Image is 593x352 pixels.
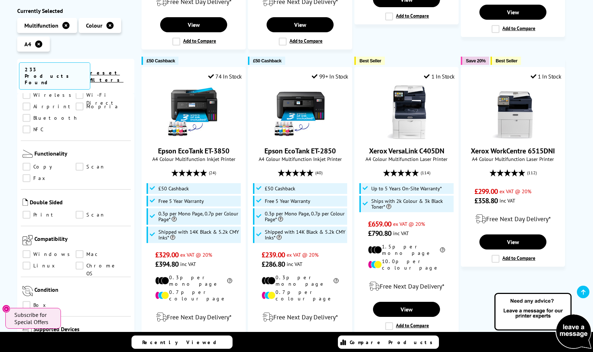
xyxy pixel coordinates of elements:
[262,260,285,269] span: £286.80
[158,229,239,241] span: Shipped with 14K Black & 5.2k CMY Inks*
[393,230,409,237] span: inc VAT
[142,339,224,346] span: Recently Viewed
[273,133,327,141] a: Epson EcoTank ET-2850
[373,302,440,317] a: View
[23,175,76,182] a: Fax
[338,336,439,349] a: Compare Products
[262,289,339,302] li: 0.7p per colour page
[180,261,196,267] span: inc VAT
[465,156,561,162] span: A4 Colour Multifunction Laser Printer
[465,209,561,229] div: modal_delivery
[466,58,486,63] span: Save 20%
[160,17,227,32] a: View
[209,166,216,180] span: (24)
[380,133,434,141] a: Xerox VersaLink C405DN
[479,5,546,20] a: View
[368,258,445,271] li: 10.0p per colour page
[354,57,385,65] button: Best Seller
[493,292,593,351] img: Open Live Chat window
[172,38,216,46] label: Add to Compare
[315,166,322,180] span: (40)
[368,243,445,256] li: 1.5p per mono page
[265,229,346,241] span: Shipped with 14K Black & 5.2k CMY Inks*
[265,198,310,204] span: Free 5 Year Warranty
[76,163,129,171] a: Scan
[14,311,54,325] span: Subscribe for Special Offers
[368,229,391,238] span: £790.80
[145,307,242,327] div: modal_delivery
[23,91,76,99] a: Wireless
[158,146,229,156] a: Epson EcoTank ET-3850
[371,186,442,191] span: Up to 5 Years On-Site Warranty*
[368,219,391,229] span: £659.00
[30,199,129,208] span: Double Sided
[492,25,535,33] label: Add to Compare
[76,262,129,270] a: Chrome OS
[23,199,28,206] img: Double Sided
[248,57,285,65] button: £50 Cashback
[265,186,295,191] span: £50 Cashback
[158,198,204,204] span: Free 5 Year Warranty
[158,211,239,222] span: 0.3p per Mono Page, 0.7p per Colour Page*
[23,150,33,158] img: Functionality
[23,326,32,333] img: Supported Devices
[253,58,281,63] span: £50 Cashback
[279,38,322,46] label: Add to Compare
[158,186,189,191] span: £50 Cashback
[531,73,561,80] div: 1 In Stock
[486,85,540,139] img: Xerox WorkCentre 6515DNI
[34,286,129,298] span: Condition
[262,250,285,260] span: £239.00
[491,57,521,65] button: Best Seller
[499,188,531,195] span: ex VAT @ 20%
[17,7,135,14] div: Currently Selected
[252,156,348,162] span: A4 Colour Multifunction Inkjet Printer
[23,251,76,258] a: Windows
[155,274,232,287] li: 0.3p per mono page
[23,163,76,171] a: Copy
[23,301,76,309] a: Box Opened
[499,197,515,204] span: inc VAT
[369,146,444,156] a: Xerox VersaLink C405DN
[33,326,129,334] span: Supported Devices
[350,339,436,346] span: Compare Products
[23,211,76,219] a: Print
[76,211,129,219] a: Scan
[474,196,498,205] span: £358.80
[24,41,31,48] span: A4
[312,73,348,80] div: 99+ In Stock
[90,70,124,83] a: reset filters
[34,236,129,247] span: Compatibility
[486,133,540,141] a: Xerox WorkCentre 6515DNI
[142,57,178,65] button: £50 Cashback
[23,286,33,296] img: Condition
[492,255,535,263] label: Add to Compare
[24,22,58,29] span: Multifunction
[358,276,455,296] div: modal_delivery
[155,250,178,260] span: £329.00
[371,198,452,210] span: Ships with 2k Colour & 3k Black Toner*
[393,220,425,227] span: ex VAT @ 20%
[76,251,129,258] a: Mac
[145,156,242,162] span: A4 Colour Multifunction Inkjet Printer
[287,251,319,258] span: ex VAT @ 20%
[155,260,178,269] span: £394.80
[287,261,302,267] span: inc VAT
[167,85,221,139] img: Epson EcoTank ET-3850
[424,73,455,80] div: 1 In Stock
[461,57,489,65] button: Save 20%
[471,146,555,156] a: Xerox WorkCentre 6515DNI
[34,150,129,160] span: Functionality
[358,156,455,162] span: A4 Colour Multifunction Laser Printer
[23,236,33,246] img: Compatibility
[264,146,336,156] a: Epson EcoTank ET-2850
[267,17,333,32] a: View
[23,114,78,122] a: Bluetooth
[474,187,498,196] span: £299.00
[23,126,76,134] a: NFC
[262,274,339,287] li: 0.3p per mono page
[385,13,429,20] label: Add to Compare
[155,289,232,302] li: 0.7p per colour page
[380,85,434,139] img: Xerox VersaLink C405DN
[252,307,348,327] div: modal_delivery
